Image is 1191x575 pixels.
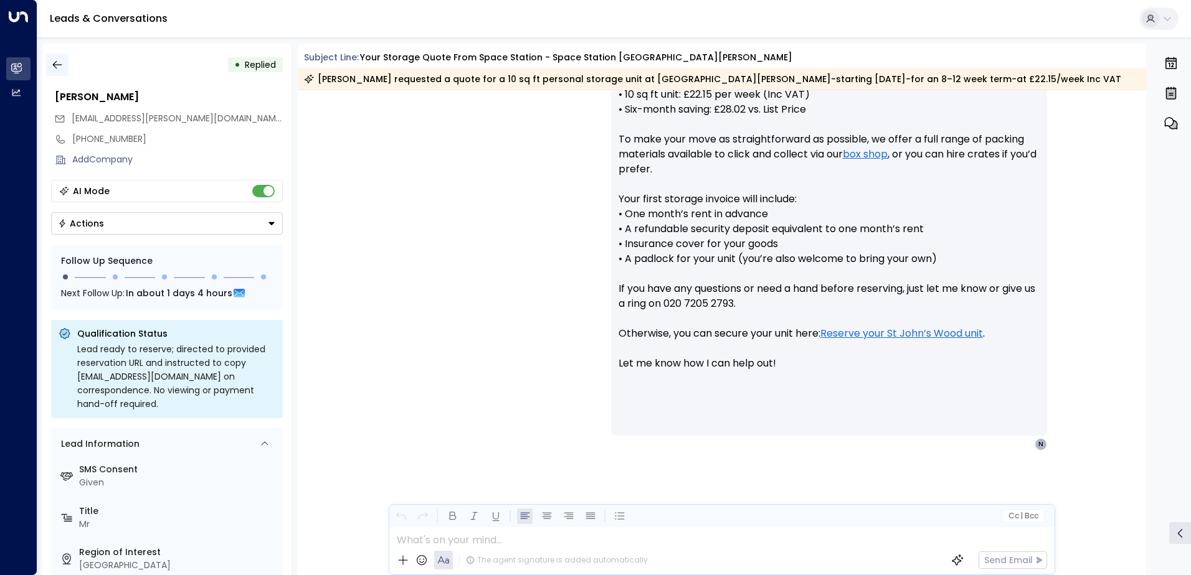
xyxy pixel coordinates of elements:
[126,286,232,300] span: In about 1 days 4 hours
[466,554,648,566] div: The agent signature is added automatically
[234,54,240,76] div: •
[61,286,273,300] div: Next Follow Up:
[79,546,278,559] label: Region of Interest
[1003,510,1043,522] button: Cc|Bcc
[393,508,409,524] button: Undo
[79,505,278,518] label: Title
[58,218,104,229] div: Actions
[61,255,273,268] div: Follow Up Sequence
[79,559,278,572] div: [GEOGRAPHIC_DATA]
[245,58,276,71] span: Replied
[304,73,1121,85] div: [PERSON_NAME] requested a quote for a 10 sq ft personal storage unit at [GEOGRAPHIC_DATA][PERSON_...
[51,212,283,235] div: Button group with a nested menu
[50,11,168,26] a: Leads & Conversations
[843,147,888,162] a: box shop
[619,12,1040,386] p: Hi [PERSON_NAME], Thank you for your interest in our St John’s Wood storage. Here’s a summary of ...
[1008,512,1038,520] span: Cc Bcc
[72,112,284,124] span: [EMAIL_ADDRESS][PERSON_NAME][DOMAIN_NAME]
[1035,438,1047,451] div: N
[77,327,275,340] p: Qualification Status
[1020,512,1023,520] span: |
[820,326,983,341] a: Reserve your St John’s Wood unit
[79,476,278,489] div: Given
[360,51,792,64] div: Your storage quote from Space Station - Space Station [GEOGRAPHIC_DATA][PERSON_NAME]
[415,508,430,524] button: Redo
[55,90,283,105] div: [PERSON_NAME]
[79,463,278,476] label: SMS Consent
[72,153,283,166] div: AddCompany
[77,342,275,411] div: Lead ready to reserve; directed to provided reservation URL and instructed to copy [EMAIL_ADDRESS...
[79,518,278,531] div: Mr
[57,437,140,451] div: Lead Information
[73,185,110,197] div: AI Mode
[72,112,283,125] span: nihaar.popli@gmail.com
[72,133,283,146] div: [PHONE_NUMBER]
[304,51,359,63] span: Subject Line:
[51,212,283,235] button: Actions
